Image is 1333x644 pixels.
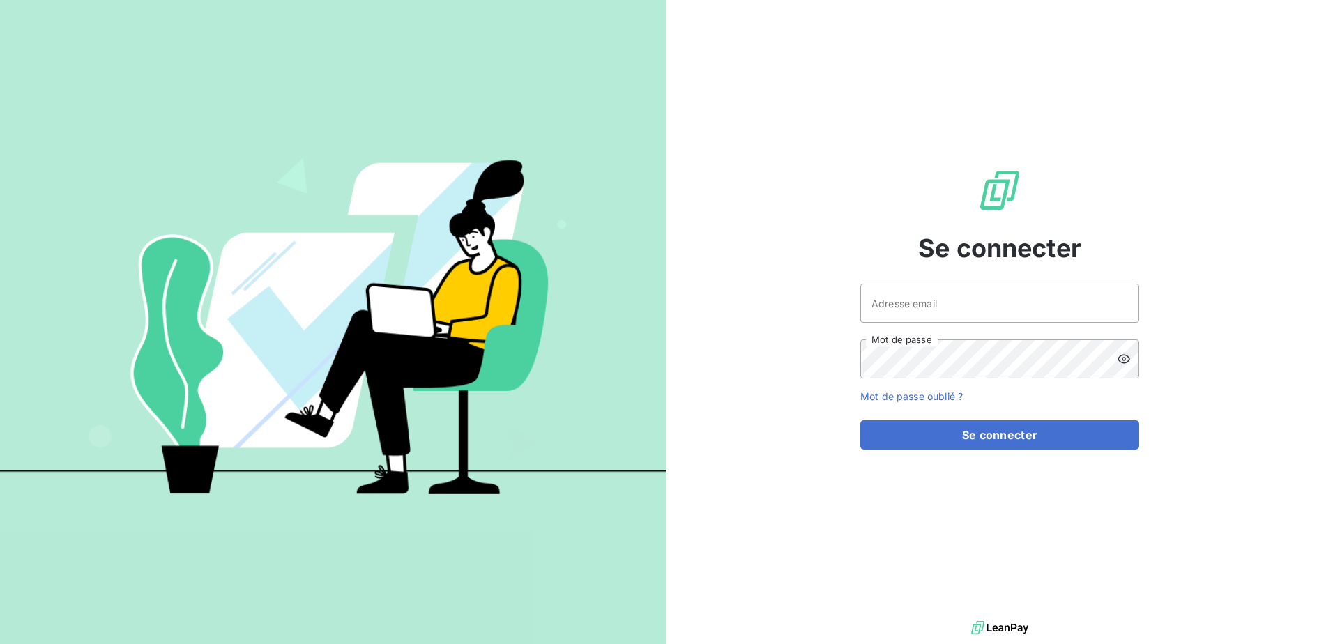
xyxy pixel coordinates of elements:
[860,390,963,402] a: Mot de passe oublié ?
[971,618,1028,638] img: logo
[977,168,1022,213] img: Logo LeanPay
[860,420,1139,450] button: Se connecter
[860,284,1139,323] input: placeholder
[918,229,1081,267] span: Se connecter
